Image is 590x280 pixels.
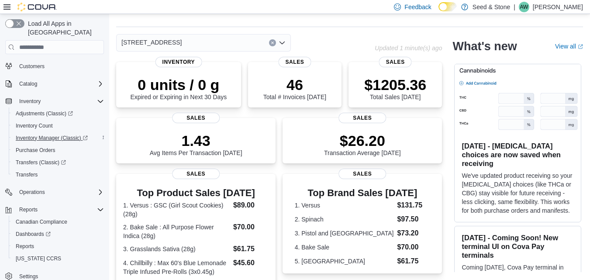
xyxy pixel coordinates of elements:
[12,145,104,156] span: Purchase Orders
[324,132,401,156] div: Transaction Average [DATE]
[233,244,269,254] dd: $61.75
[9,107,107,120] a: Adjustments (Classic)
[12,133,91,143] a: Inventory Manager (Classic)
[130,76,227,93] p: 0 units / 0 g
[533,2,583,12] p: [PERSON_NAME]
[12,217,71,227] a: Canadian Compliance
[9,252,107,265] button: [US_STATE] CCRS
[123,259,230,276] dt: 4. Chillbilly : Max 60's Blue Lemonade Triple Infused Pre-Rolls (3x0.45g)
[397,242,430,252] dd: $70.00
[12,121,104,131] span: Inventory Count
[578,44,583,49] svg: External link
[364,76,426,100] div: Total Sales [DATE]
[19,189,45,196] span: Operations
[16,110,73,117] span: Adjustments (Classic)
[16,255,61,262] span: [US_STATE] CCRS
[130,76,227,100] div: Expired or Expiring in Next 30 Days
[278,57,311,67] span: Sales
[16,187,48,197] button: Operations
[12,217,104,227] span: Canadian Compliance
[19,206,38,213] span: Reports
[295,215,394,224] dt: 2. Spinach
[9,120,107,132] button: Inventory Count
[233,200,269,211] dd: $89.00
[12,229,54,239] a: Dashboards
[295,188,430,198] h3: Top Brand Sales [DATE]
[375,45,442,52] p: Updated 1 minute(s) ago
[397,214,430,225] dd: $97.50
[16,231,51,238] span: Dashboards
[295,201,394,210] dt: 1. Versus
[16,171,38,178] span: Transfers
[16,60,104,71] span: Customers
[12,108,76,119] a: Adjustments (Classic)
[2,78,107,90] button: Catalog
[2,59,107,72] button: Customers
[438,2,457,11] input: Dark Mode
[452,39,517,53] h2: What's new
[16,96,104,107] span: Inventory
[2,204,107,216] button: Reports
[519,2,529,12] div: Alex Wang
[19,80,37,87] span: Catalog
[12,169,104,180] span: Transfers
[155,57,202,67] span: Inventory
[123,223,230,240] dt: 2. Bake Sale : All Purpose Flower Indica (28g)
[263,76,326,93] p: 46
[397,200,430,211] dd: $131.75
[324,132,401,149] p: $26.20
[9,169,107,181] button: Transfers
[16,135,88,142] span: Inventory Manager (Classic)
[263,76,326,100] div: Total # Invoices [DATE]
[16,187,104,197] span: Operations
[295,257,394,266] dt: 5. [GEOGRAPHIC_DATA]
[473,2,510,12] p: Seed & Stone
[150,132,242,156] div: Avg Items Per Transaction [DATE]
[16,79,41,89] button: Catalog
[16,204,41,215] button: Reports
[16,204,104,215] span: Reports
[397,256,430,266] dd: $61.75
[404,3,431,11] span: Feedback
[462,171,574,215] p: We've updated product receiving so your [MEDICAL_DATA] choices (like THCa or CBG) stay visible fo...
[233,222,269,232] dd: $70.00
[379,57,412,67] span: Sales
[12,241,38,252] a: Reports
[462,233,574,259] h3: [DATE] - Coming Soon! New terminal UI on Cova Pay terminals
[19,98,41,105] span: Inventory
[16,96,44,107] button: Inventory
[9,216,107,228] button: Canadian Compliance
[24,19,104,37] span: Load All Apps in [GEOGRAPHIC_DATA]
[2,95,107,107] button: Inventory
[16,218,67,225] span: Canadian Compliance
[9,144,107,156] button: Purchase Orders
[555,43,583,50] a: View allExternal link
[12,108,104,119] span: Adjustments (Classic)
[12,241,104,252] span: Reports
[12,157,69,168] a: Transfers (Classic)
[364,76,426,93] p: $1205.36
[9,156,107,169] a: Transfers (Classic)
[397,228,430,239] dd: $73.20
[16,147,55,154] span: Purchase Orders
[9,132,107,144] a: Inventory Manager (Classic)
[279,39,286,46] button: Open list of options
[16,61,48,72] a: Customers
[16,122,53,129] span: Inventory Count
[150,132,242,149] p: 1.43
[9,228,107,240] a: Dashboards
[269,39,276,46] button: Clear input
[19,273,38,280] span: Settings
[17,3,57,11] img: Cova
[2,186,107,198] button: Operations
[338,113,386,123] span: Sales
[16,159,66,166] span: Transfers (Classic)
[16,243,34,250] span: Reports
[462,142,574,168] h3: [DATE] - [MEDICAL_DATA] choices are now saved when receiving
[19,63,45,70] span: Customers
[121,37,182,48] span: [STREET_ADDRESS]
[338,169,386,179] span: Sales
[295,243,394,252] dt: 4. Bake Sale
[12,169,41,180] a: Transfers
